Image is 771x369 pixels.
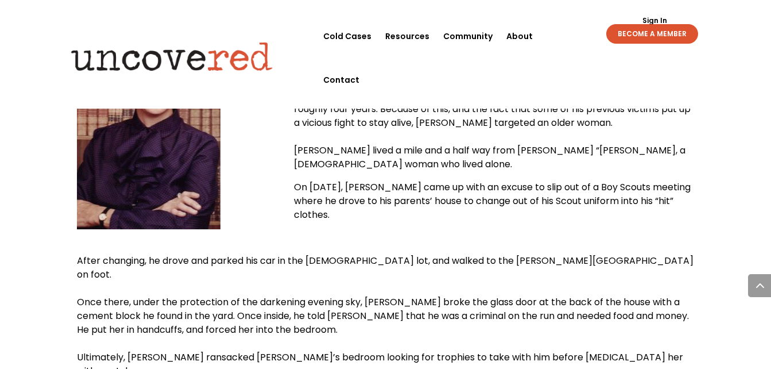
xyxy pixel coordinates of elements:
a: Community [443,14,493,58]
img: Uncovered logo [61,34,282,79]
a: Cold Cases [323,14,371,58]
span: Once there, under the protection of the darkening evening sky, [PERSON_NAME] broke the glass door... [77,295,689,336]
span: On [DATE], [PERSON_NAME] came up with an excuse to slip out of a Boy Scouts meeting where he drov... [294,180,691,221]
span: Based on what we currently know to be true, by 1991, [PERSON_NAME]’t killed anyone in roughly fou... [294,89,691,129]
img: 21005310_29e2e478-90d0-4918-8193-1e4e239ad53a [77,18,220,229]
a: Sign In [636,17,673,24]
a: Resources [385,14,429,58]
span: [PERSON_NAME] lived a mile and a half way from [PERSON_NAME] “[PERSON_NAME], a [DEMOGRAPHIC_DATA]... [294,144,685,171]
a: Contact [323,58,359,102]
span: After changing, he drove and parked his car in the [DEMOGRAPHIC_DATA] lot, and walked to the [PER... [77,254,693,281]
a: BECOME A MEMBER [606,24,698,44]
a: About [506,14,533,58]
